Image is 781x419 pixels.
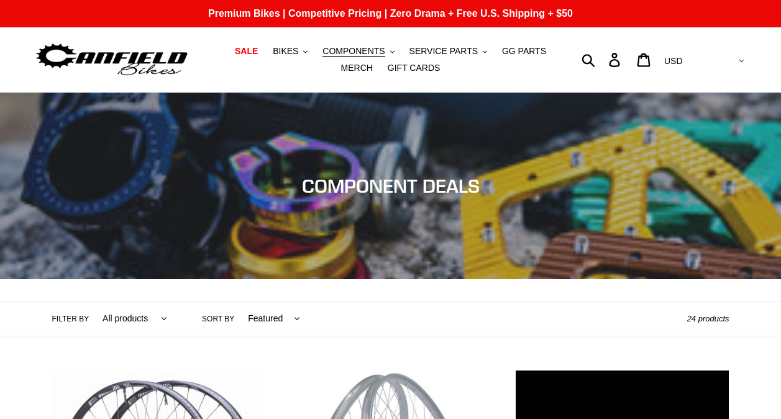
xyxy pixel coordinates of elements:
span: GIFT CARDS [388,63,441,73]
span: MERCH [341,63,373,73]
span: GG PARTS [502,46,546,57]
label: Sort by [202,313,234,325]
span: COMPONENTS [322,46,385,57]
a: MERCH [335,60,379,76]
span: SERVICE PARTS [409,46,478,57]
span: 24 products [687,314,729,323]
label: Filter by [52,313,89,325]
a: SALE [229,43,264,60]
button: SERVICE PARTS [403,43,493,60]
button: COMPONENTS [316,43,400,60]
img: Canfield Bikes [34,40,190,80]
a: GIFT CARDS [381,60,447,76]
span: BIKES [273,46,298,57]
span: COMPONENT DEALS [302,175,480,197]
span: SALE [235,46,258,57]
button: BIKES [267,43,314,60]
a: GG PARTS [496,43,552,60]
